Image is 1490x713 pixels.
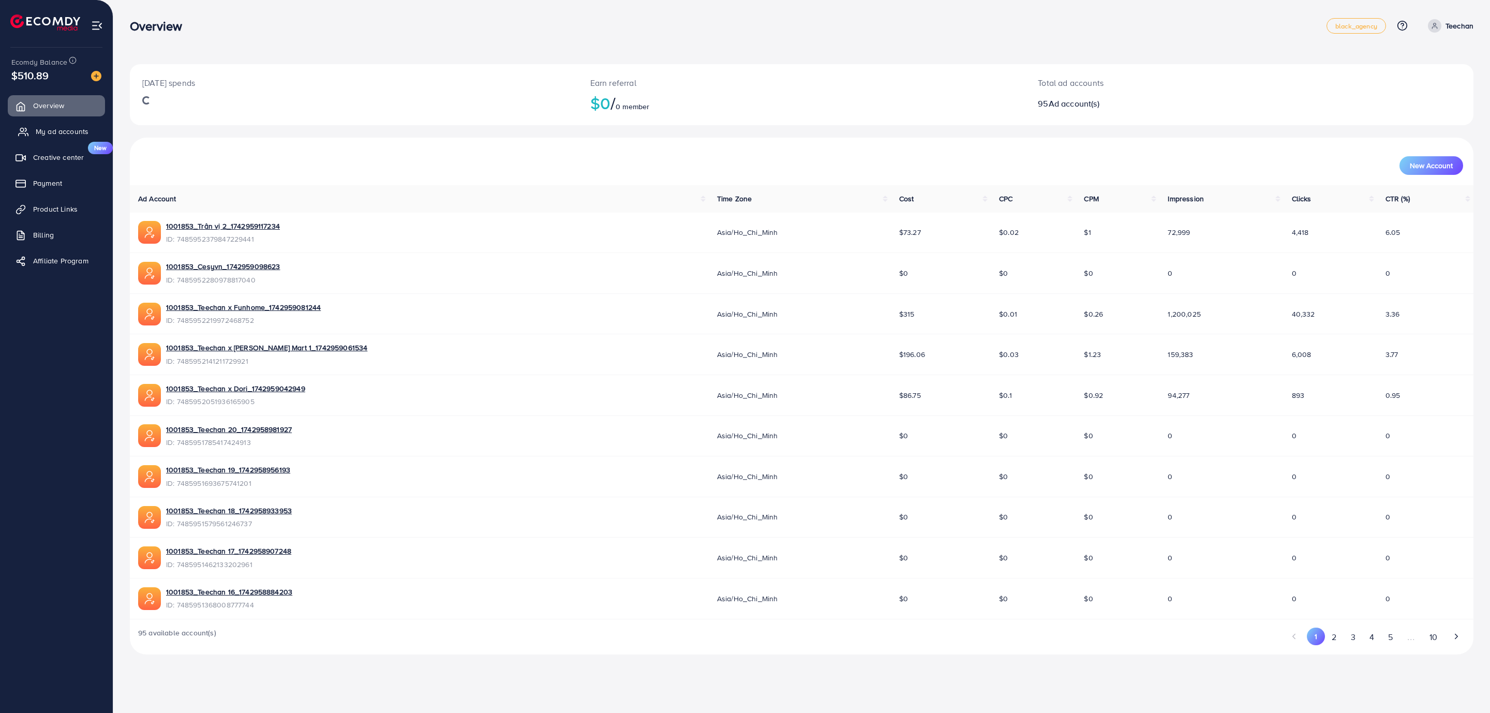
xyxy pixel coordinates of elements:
[1292,227,1309,237] span: 4,418
[1168,309,1200,319] span: 1,200,025
[1084,512,1093,522] span: $0
[8,199,105,219] a: Product Links
[999,553,1008,563] span: $0
[8,250,105,271] a: Affiliate Program
[899,194,914,204] span: Cost
[166,559,291,570] span: ID: 7485951462133202961
[1084,593,1093,604] span: $0
[999,512,1008,522] span: $0
[999,430,1008,441] span: $0
[1385,430,1390,441] span: 0
[33,178,62,188] span: Payment
[590,77,1014,89] p: Earn referral
[36,126,88,137] span: My ad accounts
[33,230,54,240] span: Billing
[1168,512,1172,522] span: 0
[1385,349,1398,360] span: 3.77
[166,383,305,394] a: 1001853_Teechan x Dori_1742959042949
[1084,430,1093,441] span: $0
[1084,309,1103,319] span: $0.26
[1327,18,1386,34] a: black_agency
[1084,227,1091,237] span: $1
[1385,309,1400,319] span: 3.36
[166,587,292,597] a: 1001853_Teechan 16_1742958884203
[717,390,778,400] span: Asia/Ho_Chi_Minh
[138,424,161,447] img: ic-ads-acc.e4c84228.svg
[166,600,292,610] span: ID: 7485951368008777744
[717,309,778,319] span: Asia/Ho_Chi_Minh
[91,71,101,81] img: image
[899,349,925,360] span: $196.06
[1385,194,1410,204] span: CTR (%)
[899,227,921,237] span: $73.27
[11,57,67,67] span: Ecomdy Balance
[166,302,321,313] a: 1001853_Teechan x Funhome_1742959081244
[899,471,908,482] span: $0
[1084,390,1103,400] span: $0.92
[1084,268,1093,278] span: $0
[717,593,778,604] span: Asia/Ho_Chi_Minh
[1399,156,1463,175] button: New Account
[1084,349,1101,360] span: $1.23
[138,465,161,488] img: ic-ads-acc.e4c84228.svg
[999,194,1012,204] span: CPC
[88,142,113,154] span: New
[616,101,649,112] span: 0 member
[1385,471,1390,482] span: 0
[138,194,176,204] span: Ad Account
[166,221,280,231] a: 1001853_Trân vị 2_1742959117234
[8,95,105,116] a: Overview
[142,77,565,89] p: [DATE] spends
[138,506,161,529] img: ic-ads-acc.e4c84228.svg
[8,225,105,245] a: Billing
[33,100,64,111] span: Overview
[130,19,190,34] h3: Overview
[899,553,908,563] span: $0
[1325,628,1344,647] button: Go to page 2
[1038,77,1349,89] p: Total ad accounts
[999,268,1008,278] span: $0
[10,14,80,31] a: logo
[999,349,1019,360] span: $0.03
[166,261,280,272] a: 1001853_Cesyvn_1742959098623
[1084,194,1098,204] span: CPM
[138,546,161,569] img: ic-ads-acc.e4c84228.svg
[999,471,1008,482] span: $0
[166,465,290,475] a: 1001853_Teechan 19_1742958956193
[1335,23,1377,29] span: black_agency
[1168,268,1172,278] span: 0
[138,587,161,610] img: ic-ads-acc.e4c84228.svg
[717,349,778,360] span: Asia/Ho_Chi_Minh
[1168,471,1172,482] span: 0
[1292,512,1297,522] span: 0
[1362,628,1381,647] button: Go to page 4
[1292,390,1304,400] span: 893
[138,384,161,407] img: ic-ads-acc.e4c84228.svg
[166,518,292,529] span: ID: 7485951579561246737
[717,471,778,482] span: Asia/Ho_Chi_Minh
[1385,268,1390,278] span: 0
[166,234,280,244] span: ID: 7485952379847229441
[1286,628,1465,647] ul: Pagination
[1385,390,1400,400] span: 0.95
[166,356,367,366] span: ID: 7485952141211729921
[8,173,105,194] a: Payment
[1385,512,1390,522] span: 0
[1292,430,1297,441] span: 0
[1446,20,1473,32] p: Teechan
[91,20,103,32] img: menu
[166,396,305,407] span: ID: 7485952051936165905
[1385,553,1390,563] span: 0
[1292,309,1315,319] span: 40,332
[1292,553,1297,563] span: 0
[899,593,908,604] span: $0
[8,121,105,142] a: My ad accounts
[1038,99,1349,109] h2: 95
[1168,227,1190,237] span: 72,999
[1292,349,1312,360] span: 6,008
[1292,471,1297,482] span: 0
[999,593,1008,604] span: $0
[1422,628,1444,647] button: Go to page 10
[166,275,280,285] span: ID: 7485952280978817040
[1344,628,1362,647] button: Go to page 3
